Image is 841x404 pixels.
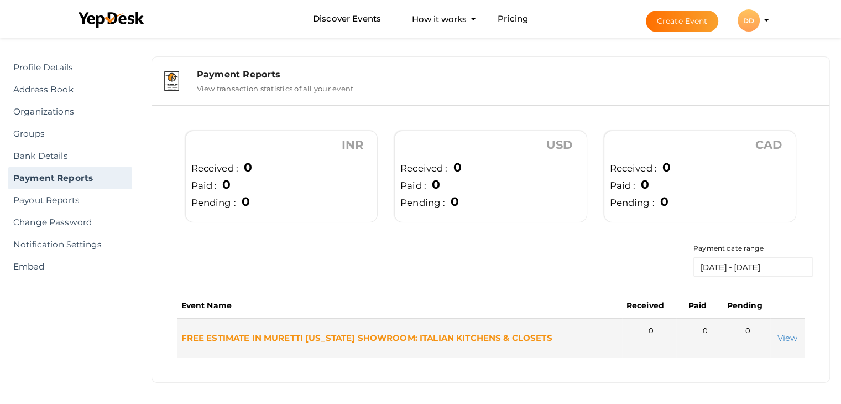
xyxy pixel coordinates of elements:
[676,293,718,318] th: Paid
[8,234,132,256] a: Notification Settings
[498,9,528,29] a: Pricing
[610,193,791,210] li: Pending :
[200,137,364,153] p: INR
[197,69,818,80] div: Payment Reports
[197,80,354,93] label: View transaction statistics of all your event
[400,193,581,210] li: Pending :
[217,177,231,191] span: 0
[655,194,668,209] span: 0
[646,11,719,32] button: Create Event
[181,333,552,343] a: FREE ESTIMATE IN MURETTI [US_STATE] SHOWROOM: ITALIAN KITCHENS & CLOSETS
[426,177,440,191] span: 0
[649,323,672,338] li: 0
[400,176,581,193] li: Paid :
[8,145,132,167] a: Bank Details
[236,194,250,209] span: 0
[622,293,677,318] th: Received
[8,167,132,189] a: Payment Reports
[703,323,714,338] li: 0
[238,160,252,174] span: 0
[164,71,179,91] img: payment-reports.svg
[719,293,771,318] th: Pending
[8,211,132,234] a: Change Password
[635,177,649,191] span: 0
[409,137,573,153] p: USD
[8,256,132,278] a: Embed
[191,176,372,193] li: Paid :
[777,333,798,343] a: View
[618,137,782,153] p: CAD
[693,245,813,252] h6: Payment date range
[738,9,760,32] div: DD
[610,176,791,193] li: Paid :
[8,189,132,211] a: Payout Reports
[158,85,824,95] a: Payment Reports View transaction statistics of all your event
[8,56,132,79] a: Profile Details
[409,9,470,29] button: How it works
[657,160,671,174] span: 0
[313,9,381,29] a: Discover Events
[8,79,132,101] a: Address Book
[745,323,766,338] li: 0
[8,123,132,145] a: Groups
[191,193,372,210] li: Pending :
[447,160,461,174] span: 0
[177,293,622,318] th: Event Name
[734,9,763,32] button: DD
[8,101,132,123] a: Organizations
[445,194,459,209] span: 0
[738,17,760,25] profile-pic: DD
